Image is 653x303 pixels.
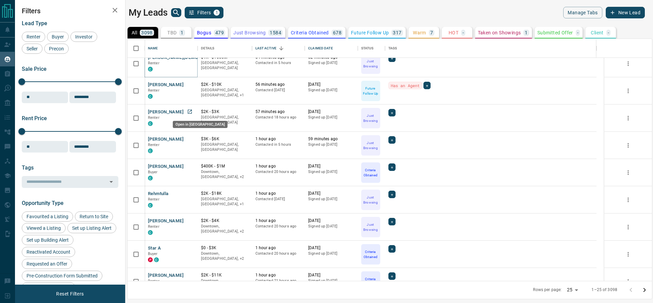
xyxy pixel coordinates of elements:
div: + [388,136,396,144]
p: Rows per page: [533,287,562,293]
div: condos.ca [148,94,153,99]
span: Tags [22,164,34,171]
span: + [391,109,393,116]
p: Client [591,30,603,35]
div: Last Active [255,39,277,58]
div: condos.ca [148,230,153,235]
p: Contacted 18 hours ago [255,115,302,120]
div: Pre-Construction Form Submitted [22,271,102,281]
div: Viewed a Listing [22,223,66,233]
p: 1 hour ago [255,245,302,251]
p: Contacted in 5 hours [255,142,302,147]
p: Contacted 20 hours ago [255,224,302,229]
p: Signed up [DATE] [308,115,354,120]
span: Seller [24,46,40,51]
p: Just Browsing [362,222,380,232]
button: Manage Tabs [563,7,602,18]
p: Just Browsing [362,113,380,123]
p: $2K - $3K [201,109,249,115]
button: [PERSON_NAME] [148,272,184,279]
div: Seller [22,44,43,54]
span: Renter [148,197,160,202]
div: + [388,272,396,280]
span: Investor [73,34,95,39]
p: Toronto [201,87,249,98]
button: search button [171,8,181,17]
p: [DATE] [308,191,354,196]
button: Star A [148,245,161,252]
div: condos.ca [148,148,153,153]
p: Criteria Obtained [362,168,380,178]
div: condos.ca [148,67,153,71]
div: Tags [385,39,597,58]
button: [PERSON_NAME] [148,82,184,88]
p: Criteria Obtained [362,249,380,259]
h1: My Leads [129,7,168,18]
span: Favourited a Listing [24,214,71,219]
div: Favourited a Listing [22,211,73,222]
button: [PERSON_NAME] [148,218,184,224]
span: + [391,191,393,198]
div: + [388,54,396,62]
p: [DATE] [308,82,354,87]
p: Taken on Showings [478,30,521,35]
button: more [623,222,633,232]
p: Just Browsing [362,140,380,150]
div: 25 [564,285,581,295]
button: [PERSON_NAME] [148,136,184,143]
p: Signed up [DATE] [308,87,354,93]
p: Midtown | Central, Oakville [201,169,249,180]
p: 3098 [141,30,153,35]
span: + [391,218,393,225]
p: Warm [413,30,426,35]
button: more [623,168,633,178]
span: Buyer [49,34,66,39]
p: North York, Toronto [201,224,249,234]
button: Open [106,177,116,187]
p: $400K - $1M [201,163,249,169]
span: Buyer [148,170,158,174]
button: Filters1 [185,7,224,18]
div: property.ca [148,257,153,262]
div: + [388,163,396,171]
div: Last Active [252,39,305,58]
p: - [608,30,609,35]
div: Status [361,39,374,58]
p: Signed up [DATE] [308,251,354,256]
p: 317 [393,30,401,35]
span: Renter [148,224,160,229]
p: TBD [167,30,177,35]
button: Reset Filters [52,288,88,300]
div: Open in [GEOGRAPHIC_DATA] [173,121,228,128]
span: Requested an Offer [24,261,70,267]
button: more [623,195,633,205]
div: Investor [70,32,97,42]
div: Return to Site [75,211,113,222]
p: Contacted [DATE] [255,87,302,93]
div: condos.ca [154,257,159,262]
button: Rehmtulla [148,191,168,197]
p: [DATE] [308,218,354,224]
p: Contacted 20 hours ago [255,251,302,256]
p: 56 minutes ago [255,82,302,87]
div: Set up Building Alert [22,235,73,245]
span: Precon [47,46,66,51]
p: HOT [449,30,458,35]
p: 479 [215,30,224,35]
div: Buyer [47,32,69,42]
span: Renter [148,143,160,147]
p: 1 hour ago [255,272,302,278]
p: [DATE] [308,245,354,251]
div: Claimed Date [308,39,333,58]
span: Return to Site [77,214,111,219]
div: condos.ca [148,203,153,208]
p: Toronto [201,196,249,207]
p: Bogus [197,30,211,35]
p: 678 [333,30,341,35]
p: $2K - $10K [201,82,249,87]
p: Future Follow Up [362,86,380,96]
span: Lead Type [22,20,47,27]
button: more [623,113,633,123]
span: Buyer [148,252,158,256]
span: Set up Listing Alert [70,225,114,231]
